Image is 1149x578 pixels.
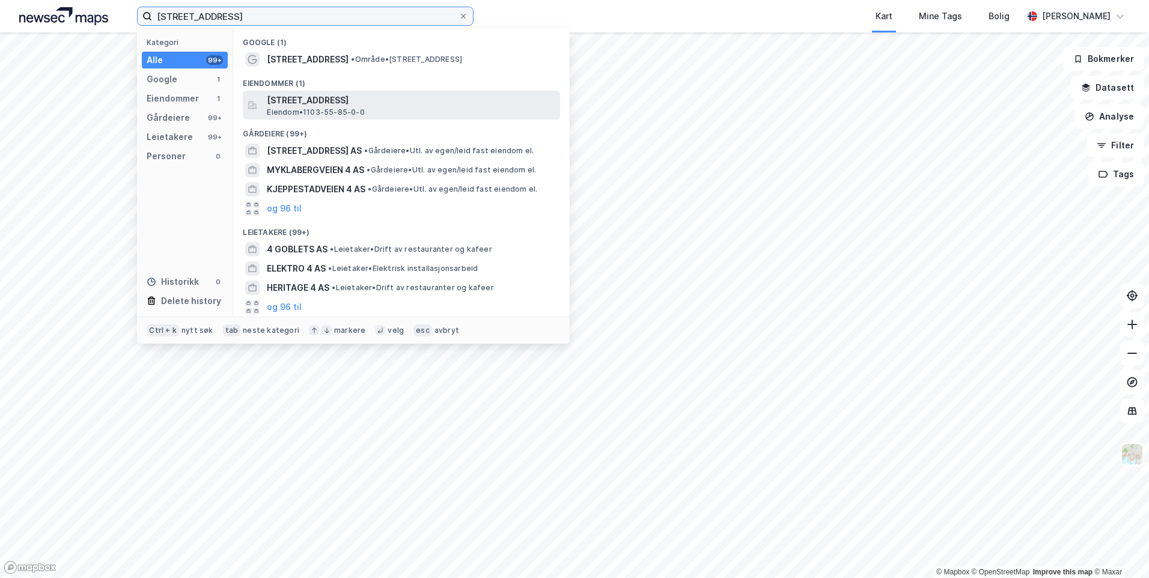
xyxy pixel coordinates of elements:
div: 99+ [206,113,223,123]
button: Bokmerker [1063,47,1144,71]
div: [PERSON_NAME] [1042,9,1111,23]
span: • [367,165,370,174]
input: Søk på adresse, matrikkel, gårdeiere, leietakere eller personer [152,7,459,25]
span: • [328,264,332,273]
div: avbryt [434,326,459,335]
span: Eiendom • 1103-55-85-0-0 [267,108,364,117]
a: Mapbox [936,568,969,576]
div: Eiendommer (1) [233,69,570,91]
div: Kart [876,9,892,23]
div: nytt søk [181,326,213,335]
span: Gårdeiere • Utl. av egen/leid fast eiendom el. [364,146,534,156]
span: [STREET_ADDRESS] [267,93,555,108]
div: Alle [147,53,163,67]
span: HERITAGE 4 AS [267,281,329,295]
div: Leietakere [147,130,193,144]
span: [STREET_ADDRESS] [267,52,349,67]
span: • [368,184,371,193]
div: Delete history [161,294,221,308]
span: Gårdeiere • Utl. av egen/leid fast eiendom el. [368,184,537,194]
span: 4 GOBLETS AS [267,242,328,257]
a: Improve this map [1033,568,1093,576]
span: Gårdeiere • Utl. av egen/leid fast eiendom el. [367,165,536,175]
a: OpenStreetMap [972,568,1030,576]
iframe: Chat Widget [1089,520,1149,578]
button: og 96 til [267,201,302,216]
span: • [364,146,368,155]
div: Eiendommer [147,91,199,106]
span: [STREET_ADDRESS] AS [267,144,362,158]
span: ELEKTRO 4 AS [267,261,326,276]
img: Z [1121,443,1144,466]
span: • [351,55,355,64]
div: 99+ [206,132,223,142]
div: 1 [213,75,223,84]
div: esc [413,324,432,336]
div: Mine Tags [919,9,962,23]
div: neste kategori [243,326,299,335]
span: Leietaker • Drift av restauranter og kafeer [332,283,493,293]
div: tab [223,324,241,336]
div: 0 [213,151,223,161]
span: • [330,245,334,254]
div: Ctrl + k [147,324,179,336]
a: Mapbox homepage [4,561,56,574]
div: Personer [147,149,186,163]
img: logo.a4113a55bc3d86da70a041830d287a7e.svg [19,7,108,25]
div: 1 [213,94,223,103]
span: • [332,283,335,292]
button: Tags [1088,162,1144,186]
div: Leietakere (99+) [233,218,570,240]
button: Datasett [1071,76,1144,100]
div: Bolig [989,9,1010,23]
button: og 96 til [267,300,302,314]
button: Filter [1087,133,1144,157]
div: velg [388,326,404,335]
span: Område • [STREET_ADDRESS] [351,55,462,64]
span: Leietaker • Drift av restauranter og kafeer [330,245,492,254]
div: Historikk [147,275,199,289]
div: Kategori [147,38,228,47]
span: MYKLABERGVEIEN 4 AS [267,163,364,177]
span: Leietaker • Elektrisk installasjonsarbeid [328,264,478,273]
div: Google (1) [233,28,570,50]
button: Analyse [1074,105,1144,129]
div: Gårdeiere [147,111,190,125]
span: KJEPPESTADVEIEN 4 AS [267,182,365,196]
div: Gårdeiere (99+) [233,120,570,141]
div: 99+ [206,55,223,65]
div: Google [147,72,177,87]
div: 0 [213,277,223,287]
div: markere [334,326,365,335]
